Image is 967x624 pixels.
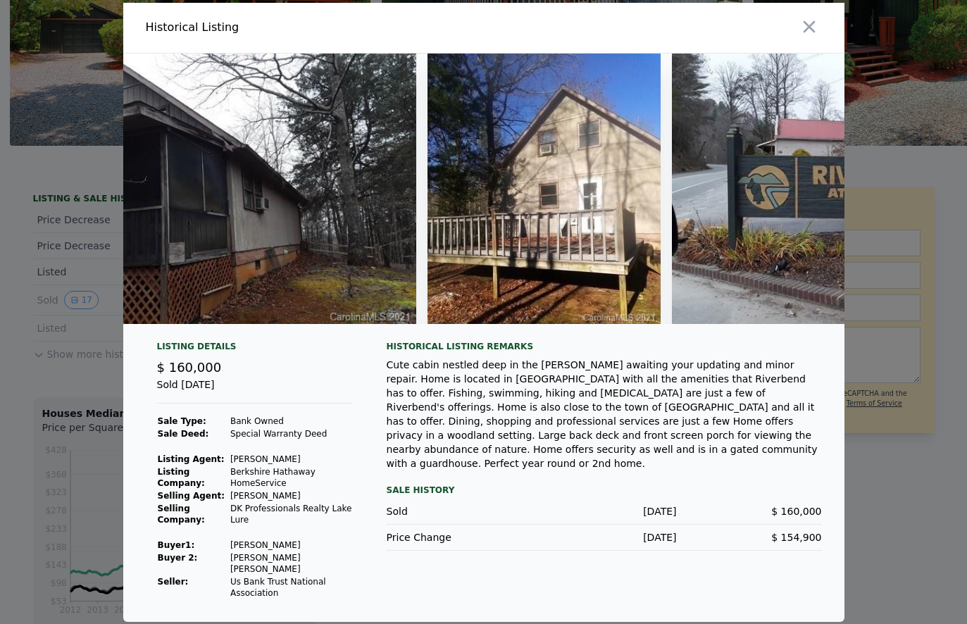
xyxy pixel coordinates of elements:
[387,504,532,518] div: Sold
[387,482,822,499] div: Sale History
[56,54,416,324] img: Property Img
[158,429,209,439] strong: Sale Deed:
[428,54,661,324] img: Property Img
[158,540,195,550] strong: Buyer 1 :
[158,504,205,525] strong: Selling Company:
[158,467,205,488] strong: Listing Company:
[230,428,353,440] td: Special Warranty Deed
[387,530,532,544] div: Price Change
[387,341,822,352] div: Historical Listing remarks
[230,489,353,502] td: [PERSON_NAME]
[532,504,677,518] div: [DATE]
[230,502,353,526] td: DK Professionals Realty Lake Lure
[230,415,353,428] td: Bank Owned
[157,377,353,404] div: Sold [DATE]
[771,506,821,517] span: $ 160,000
[230,466,353,489] td: Berkshire Hathaway HomeService
[158,491,225,501] strong: Selling Agent:
[532,530,677,544] div: [DATE]
[157,360,222,375] span: $ 160,000
[158,553,198,563] strong: Buyer 2:
[230,453,353,466] td: [PERSON_NAME]
[230,551,353,575] td: [PERSON_NAME] [PERSON_NAME]
[771,532,821,543] span: $ 154,900
[230,539,353,551] td: [PERSON_NAME]
[158,416,206,426] strong: Sale Type:
[146,19,478,36] div: Historical Listing
[158,454,225,464] strong: Listing Agent:
[387,358,822,470] div: Cute cabin nestled deep in the [PERSON_NAME] awaiting your updating and minor repair. Home is loc...
[157,341,353,358] div: Listing Details
[158,577,189,587] strong: Seller :
[230,575,353,599] td: Us Bank Trust National Association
